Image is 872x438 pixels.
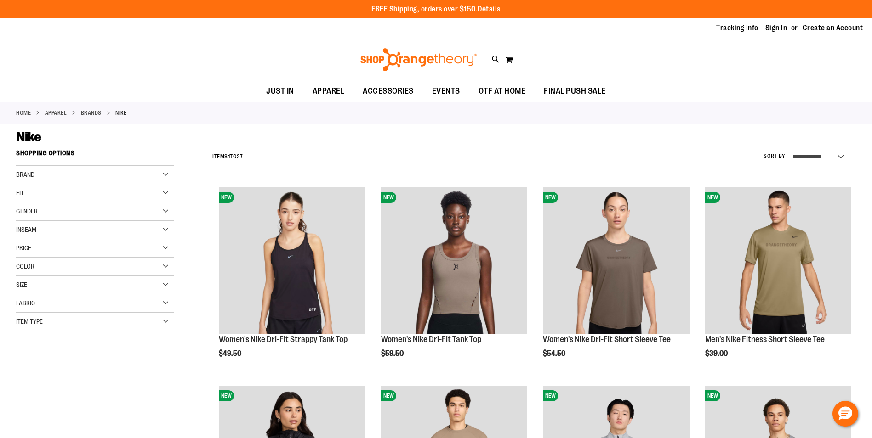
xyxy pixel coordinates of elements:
a: Women's Nike Dri-Fit Tank Top [381,335,481,344]
img: Women's Nike Dri-Fit Strappy Tank Top [219,187,365,333]
a: OTF AT HOME [469,81,535,102]
span: NEW [543,192,558,203]
a: APPAREL [303,81,354,101]
span: JUST IN [266,81,294,101]
span: 27 [237,153,243,160]
span: APPAREL [313,81,345,101]
div: product [701,183,856,381]
span: Size [16,281,27,288]
span: $54.50 [543,349,567,358]
a: Women's Nike Dri-Fit Strappy Tank Top [219,335,348,344]
div: product [376,183,532,381]
a: APPAREL [45,109,67,117]
a: ACCESSORIES [353,81,423,102]
span: NEW [381,390,396,401]
a: Women's Nike Dri-Fit Strappy Tank TopNEW [219,187,365,335]
div: product [214,183,370,381]
span: Fabric [16,299,35,307]
a: Tracking Info [716,23,758,33]
span: FINAL PUSH SALE [544,81,606,101]
span: NEW [705,192,720,203]
a: Men's Nike Fitness Short Sleeve TeeNEW [705,187,851,335]
span: NEW [219,192,234,203]
span: NEW [705,390,720,401]
a: Women's Nike Dri-Fit Tank TopNEW [381,187,527,335]
span: NEW [219,390,234,401]
span: 1 [228,153,230,160]
strong: Shopping Options [16,145,174,166]
h2: Items to [212,150,243,164]
span: Brand [16,171,34,178]
span: Gender [16,208,38,215]
a: Details [478,5,501,13]
a: JUST IN [257,81,303,102]
img: Men's Nike Fitness Short Sleeve Tee [705,187,851,333]
span: Item Type [16,318,43,325]
span: $39.00 [705,349,729,358]
img: Women's Nike Dri-Fit Short Sleeve Tee [543,187,689,333]
a: Women's Nike Dri-Fit Short Sleeve Tee [543,335,671,344]
a: BRANDS [81,109,102,117]
span: Inseam [16,226,36,233]
span: NEW [381,192,396,203]
p: FREE Shipping, orders over $150. [371,4,501,15]
span: Price [16,244,31,252]
a: Sign In [765,23,787,33]
span: NEW [543,390,558,401]
span: EVENTS [432,81,460,101]
span: $59.50 [381,349,405,358]
strong: Nike [115,109,126,117]
span: $49.50 [219,349,243,358]
span: OTF AT HOME [479,81,526,101]
a: Create an Account [803,23,863,33]
a: Women's Nike Dri-Fit Short Sleeve TeeNEW [543,187,689,335]
img: Shop Orangetheory [359,48,478,71]
span: Nike [16,129,41,145]
span: Color [16,263,34,270]
div: product [538,183,694,381]
button: Hello, have a question? Let’s chat. [832,401,858,427]
span: ACCESSORIES [363,81,414,101]
a: Men's Nike Fitness Short Sleeve Tee [705,335,825,344]
a: EVENTS [423,81,469,102]
span: Fit [16,189,24,197]
label: Sort By [764,152,786,160]
a: Home [16,109,31,117]
img: Women's Nike Dri-Fit Tank Top [381,187,527,333]
a: FINAL PUSH SALE [535,81,615,102]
